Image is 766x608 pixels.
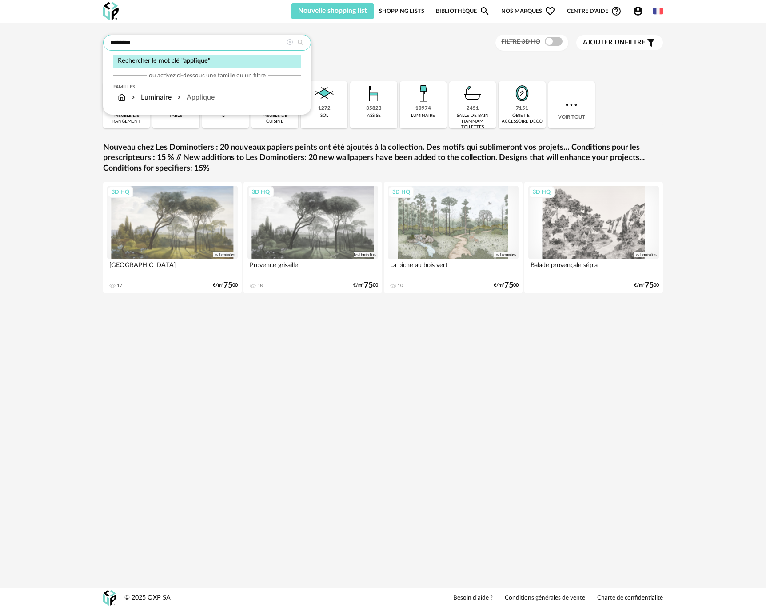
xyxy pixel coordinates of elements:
[379,3,424,19] a: Shopping Lists
[103,2,119,20] img: OXP
[113,55,301,68] div: Rechercher le mot clé " "
[505,594,585,602] a: Conditions générales de vente
[222,113,228,119] div: lit
[563,97,579,113] img: more.7b13dc1.svg
[516,105,528,112] div: 7151
[103,143,663,174] a: Nouveau chez Les Dominotiers : 20 nouveaux papiers peints ont été ajoutés à la collection. Des mo...
[298,7,367,14] span: Nouvelle shopping list
[567,6,622,16] span: Centre d'aideHelp Circle Outline icon
[653,6,663,16] img: fr
[248,186,274,198] div: 3D HQ
[117,283,122,289] div: 17
[113,84,301,90] div: Familles
[384,182,523,293] a: 3D HQ La biche au bois vert 10 €/m²7500
[501,3,555,19] span: Nos marques
[388,186,414,198] div: 3D HQ
[597,594,663,602] a: Charte de confidentialité
[103,590,116,606] img: OXP
[223,282,232,288] span: 75
[388,259,519,277] div: La biche au bois vert
[213,282,238,288] div: €/m² 00
[529,186,555,198] div: 3D HQ
[548,81,595,128] div: Voir tout
[103,182,242,293] a: 3D HQ [GEOGRAPHIC_DATA] 17 €/m²7500
[257,283,263,289] div: 18
[501,39,540,45] span: Filtre 3D HQ
[452,113,493,130] div: salle de bain hammam toilettes
[130,92,172,103] div: Luminaire
[169,113,182,119] div: table
[108,186,133,198] div: 3D HQ
[633,6,643,16] span: Account Circle icon
[118,92,126,103] img: svg+xml;base64,PHN2ZyB3aWR0aD0iMTYiIGhlaWdodD0iMTciIHZpZXdCb3g9IjAgMCAxNiAxNyIgZmlsbD0ibm9uZSIgeG...
[646,37,656,48] span: Filter icon
[243,182,382,293] a: 3D HQ Provence grisaille 18 €/m²7500
[312,81,336,105] img: Sol.png
[254,113,295,124] div: meuble de cuisine
[461,81,485,105] img: Salle%20de%20bain.png
[583,39,625,46] span: Ajouter un
[367,113,381,119] div: assise
[528,259,659,277] div: Balade provençale sépia
[353,282,378,288] div: €/m² 00
[107,259,238,277] div: [GEOGRAPHIC_DATA]
[411,113,435,119] div: luminaire
[124,594,171,602] div: © 2025 OXP SA
[633,6,647,16] span: Account Circle icon
[576,35,663,50] button: Ajouter unfiltre Filter icon
[504,282,513,288] span: 75
[545,6,555,16] span: Heart Outline icon
[583,38,646,47] span: filtre
[362,81,386,105] img: Assise.png
[467,105,479,112] div: 2451
[524,182,663,293] a: 3D HQ Balade provençale sépia €/m²7500
[364,282,373,288] span: 75
[291,3,374,19] button: Nouvelle shopping list
[366,105,382,112] div: 35823
[479,6,490,16] span: Magnify icon
[510,81,534,105] img: Miroir.png
[411,81,435,105] img: Luminaire.png
[184,57,208,64] span: applique
[634,282,659,288] div: €/m² 00
[320,113,328,119] div: sol
[149,72,266,80] span: ou activez ci-dessous une famille ou un filtre
[611,6,622,16] span: Help Circle Outline icon
[645,282,654,288] span: 75
[130,92,137,103] img: svg+xml;base64,PHN2ZyB3aWR0aD0iMTYiIGhlaWdodD0iMTYiIHZpZXdCb3g9IjAgMCAxNiAxNiIgZmlsbD0ibm9uZSIgeG...
[436,3,490,19] a: BibliothèqueMagnify icon
[501,113,543,124] div: objet et accessoire déco
[247,259,378,277] div: Provence grisaille
[415,105,431,112] div: 10974
[106,113,147,124] div: meuble de rangement
[494,282,519,288] div: €/m² 00
[453,594,493,602] a: Besoin d'aide ?
[318,105,331,112] div: 1272
[398,283,403,289] div: 10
